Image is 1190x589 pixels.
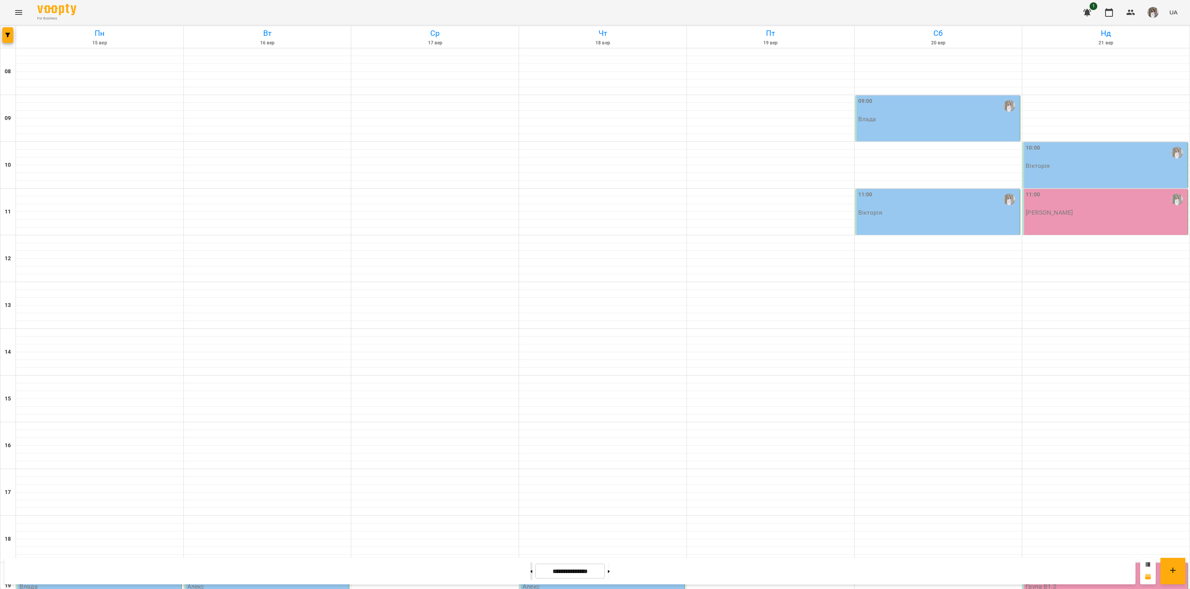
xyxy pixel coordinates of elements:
h6: Пн [17,27,182,39]
label: 09:00 [858,97,873,106]
h6: 19 вер [688,39,853,47]
h6: 13 [5,301,11,310]
span: UA [1169,8,1178,16]
img: Дебелко Аліна [1003,100,1015,112]
img: Дебелко Аліна [1003,194,1015,205]
p: Влада [858,116,877,122]
p: Вікторія [858,209,882,216]
h6: Вт [185,27,350,39]
h6: Сб [856,27,1021,39]
span: For Business [37,16,76,21]
h6: Ср [352,27,518,39]
p: Вікторія [1026,162,1050,169]
button: UA [1166,5,1181,19]
h6: Пт [688,27,853,39]
h6: 15 вер [17,39,182,47]
h6: Нд [1023,27,1188,39]
h6: 17 вер [352,39,518,47]
h6: 08 [5,67,11,76]
img: Дебелко Аліна [1171,147,1183,159]
h6: 14 [5,348,11,356]
h6: 10 [5,161,11,169]
label: 10:00 [1026,144,1040,152]
h6: 16 [5,441,11,450]
img: Дебелко Аліна [1171,194,1183,205]
h6: 09 [5,114,11,123]
label: 11:00 [858,190,873,199]
h6: Чт [520,27,685,39]
button: Menu [9,3,28,22]
h6: 15 [5,395,11,403]
h6: 11 [5,208,11,216]
span: 1 [1090,2,1097,10]
h6: 18 [5,535,11,543]
h6: 16 вер [185,39,350,47]
img: Voopty Logo [37,4,76,15]
h6: 20 вер [856,39,1021,47]
label: 11:00 [1026,190,1040,199]
p: [PERSON_NAME] [1026,209,1073,216]
h6: 21 вер [1023,39,1188,47]
h6: 12 [5,254,11,263]
img: 364895220a4789552a8225db6642e1db.jpeg [1148,7,1158,18]
h6: 17 [5,488,11,497]
h6: 18 вер [520,39,685,47]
